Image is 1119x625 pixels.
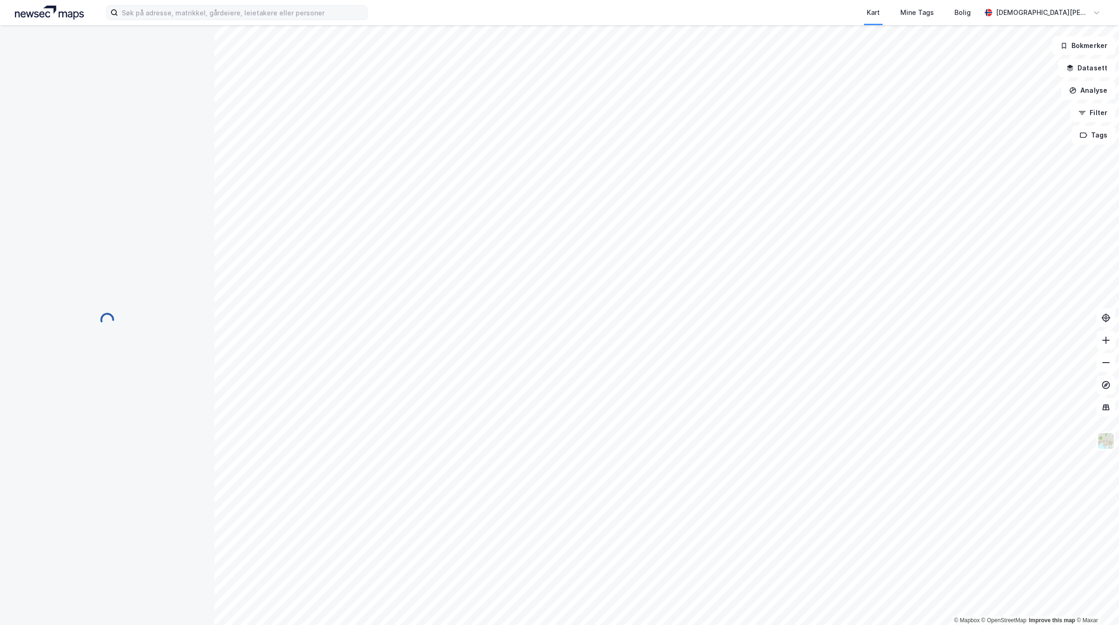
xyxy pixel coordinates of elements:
button: Datasett [1058,59,1115,77]
img: Z [1097,432,1115,450]
div: [DEMOGRAPHIC_DATA][PERSON_NAME] [996,7,1089,18]
img: logo.a4113a55bc3d86da70a041830d287a7e.svg [15,6,84,20]
button: Analyse [1061,81,1115,100]
button: Filter [1071,103,1115,122]
iframe: Chat Widget [1072,580,1119,625]
button: Bokmerker [1052,36,1115,55]
button: Tags [1072,126,1115,144]
a: Mapbox [954,617,980,624]
img: spinner.a6d8c91a73a9ac5275cf975e30b51cfb.svg [100,312,115,327]
a: OpenStreetMap [981,617,1027,624]
input: Søk på adresse, matrikkel, gårdeiere, leietakere eller personer [118,6,367,20]
div: Kart [867,7,880,18]
div: Mine Tags [900,7,934,18]
div: Bolig [954,7,971,18]
a: Improve this map [1029,617,1075,624]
